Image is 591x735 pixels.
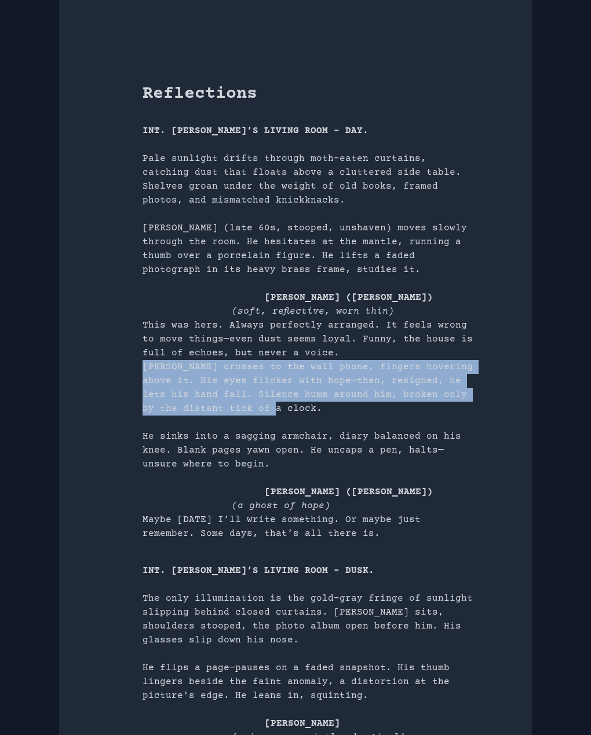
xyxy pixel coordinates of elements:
p: [PERSON_NAME] ([PERSON_NAME]) [265,485,476,499]
p: (a ghost of hope) [232,499,476,513]
p: [PERSON_NAME] [265,716,476,730]
h1: Reflections [143,83,476,105]
p: (soft, reflective, worn thin) [232,304,476,318]
p: He flips a page—pauses on a faded snapshot. His thumb lingers beside the faint anomaly, a distort... [143,661,476,703]
p: This was hers. Always perfectly arranged. It feels wrong to move things—even dust seems loyal. Fu... [143,318,476,360]
p: [PERSON_NAME] (late 60s, stooped, unshaven) moves slowly through the room. He hesitates at the ma... [143,221,476,277]
p: He sinks into a sagging armchair, diary balanced on his knee. Blank pages yawn open. He uncaps a ... [143,429,476,471]
p: [PERSON_NAME] ([PERSON_NAME]) [265,291,476,304]
p: Maybe [DATE] I’ll write something. Or maybe just remember. Some days, that’s all there is. [143,513,476,541]
p: The only illumination is the gold-gray fringe of sunlight slipping behind closed curtains. [PERSO... [143,591,476,647]
p: INT. [PERSON_NAME]’S LIVING ROOM – DUSK. [143,564,476,578]
p: [PERSON_NAME] crosses to the wall phone, fingers hovering above it. His eyes flicker with hope—th... [143,360,476,416]
p: INT. [PERSON_NAME]’S LIVING ROOM – DAY. [143,124,476,138]
p: Pale sunlight drifts through moth-eaten curtains, catching dust that floats above a cluttered sid... [143,152,476,207]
